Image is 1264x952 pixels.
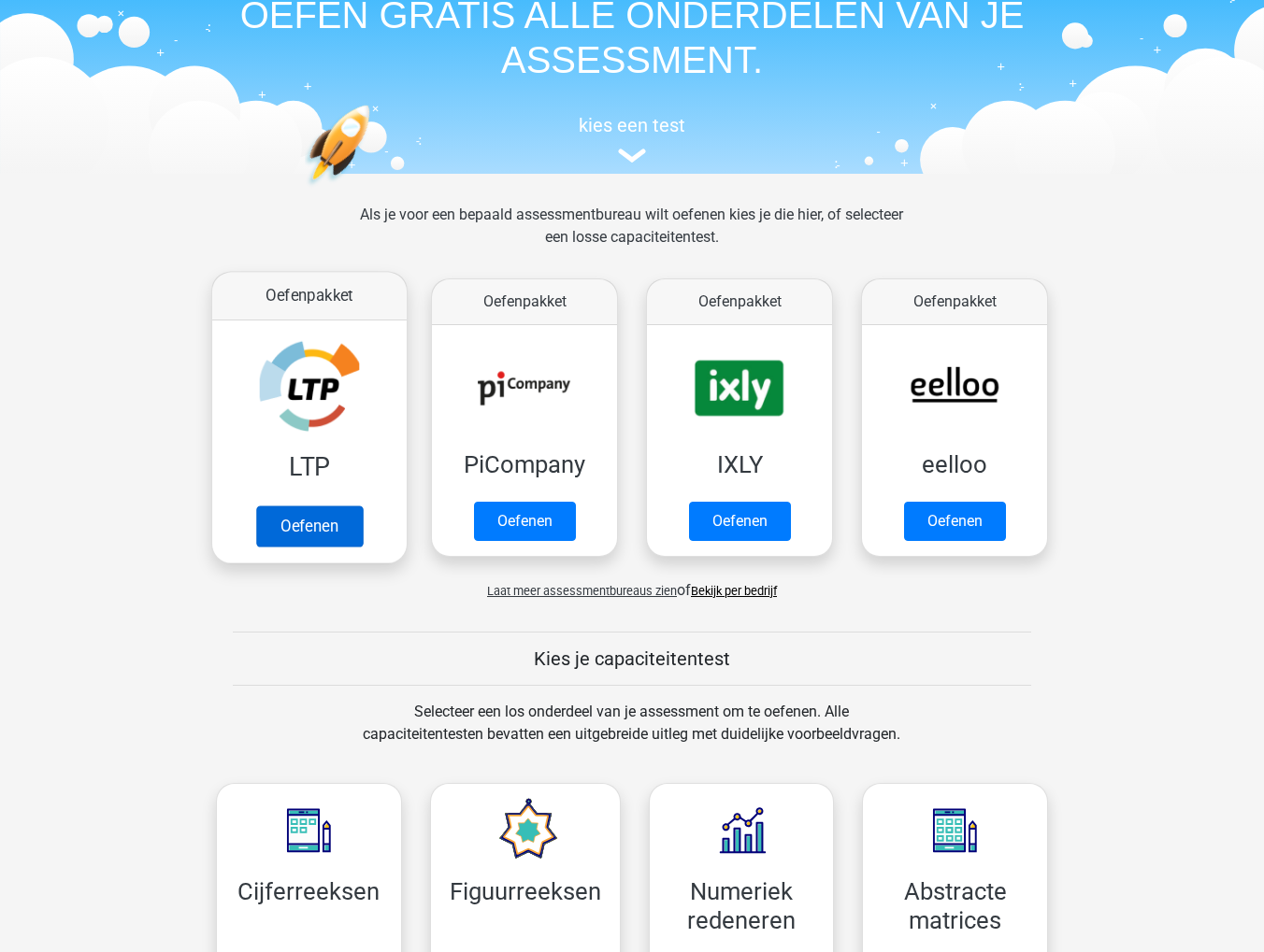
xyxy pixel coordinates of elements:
div: Selecteer een los onderdeel van je assessment om te oefenen. Alle capaciteitentesten bevatten een... [345,701,918,768]
a: Oefenen [904,502,1006,541]
a: Oefenen [256,505,363,547]
span: Laat meer assessmentbureaus zien [487,584,677,598]
a: Oefenen [474,502,576,541]
div: of [202,564,1062,602]
img: oefenen [305,105,442,274]
a: kies een test [202,114,1062,163]
a: Bekijk per bedrijf [691,584,777,598]
h5: Kies je capaciteitentest [233,647,1031,670]
div: Als je voor een bepaald assessmentbureau wilt oefenen kies je die hier, of selecteer een losse ca... [345,204,918,271]
a: Oefenen [689,502,791,541]
img: assessment [618,149,646,163]
h5: kies een test [202,114,1062,136]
